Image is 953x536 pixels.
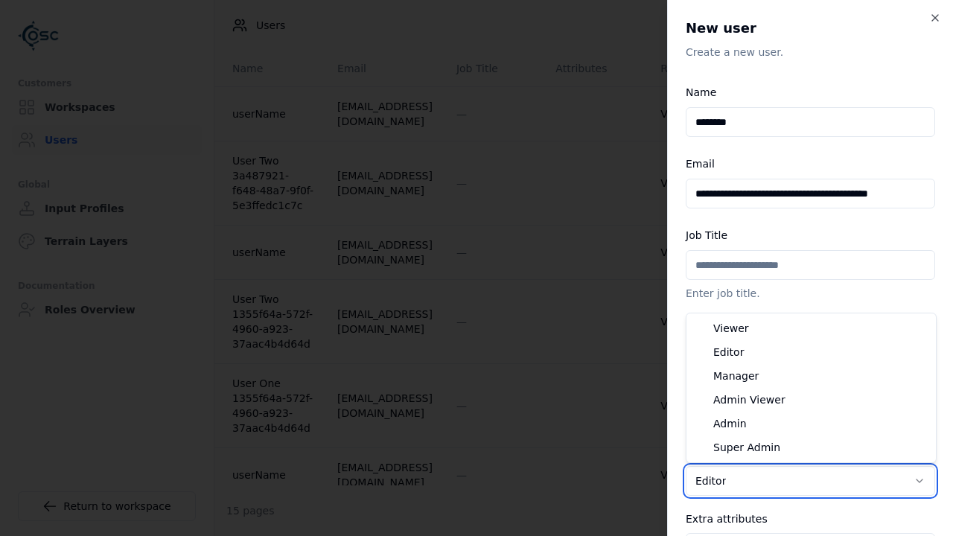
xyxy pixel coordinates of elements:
span: Manager [713,368,759,383]
span: Admin [713,416,747,431]
span: Super Admin [713,440,780,455]
span: Viewer [713,321,749,336]
span: Admin Viewer [713,392,785,407]
span: Editor [713,345,744,360]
